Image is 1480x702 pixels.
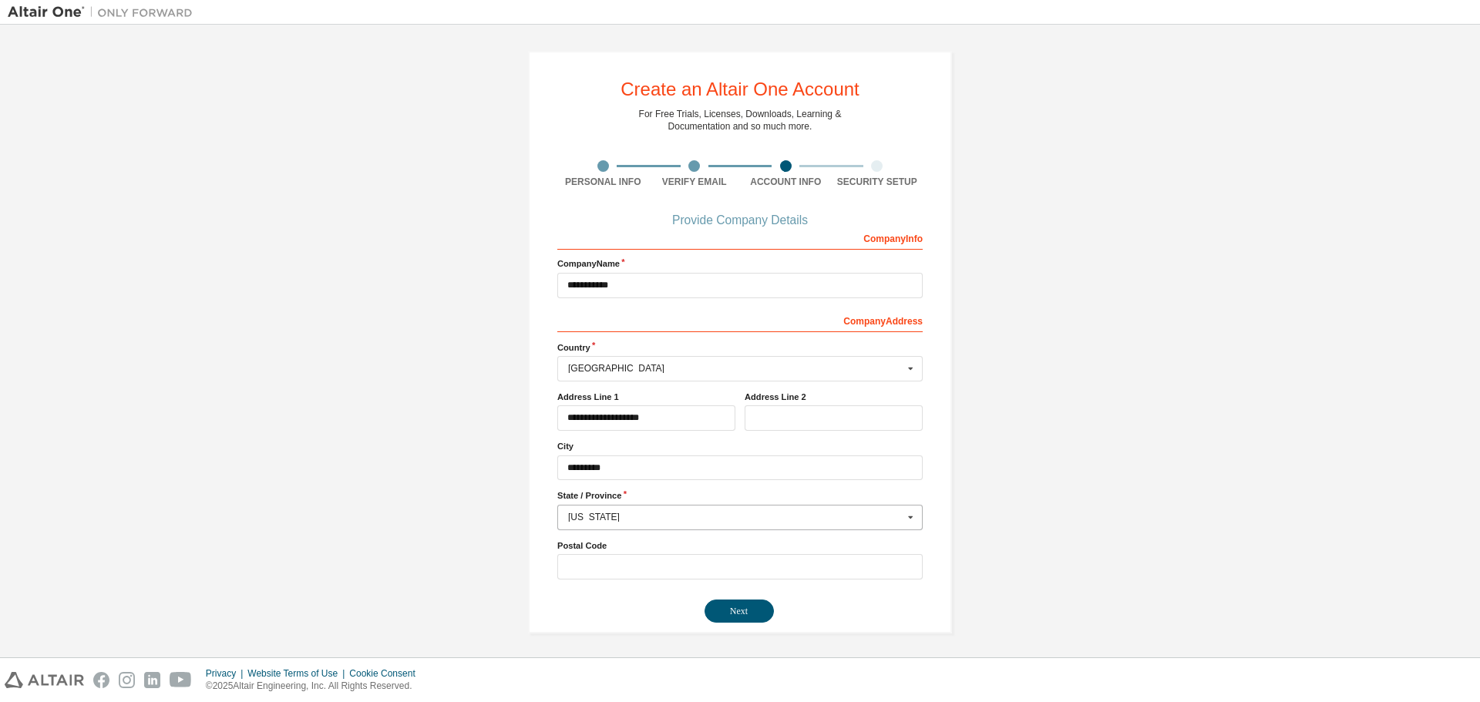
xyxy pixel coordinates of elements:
div: Account Info [740,176,832,188]
div: [GEOGRAPHIC_DATA] [568,364,903,373]
p: © 2025 Altair Engineering, Inc. All Rights Reserved. [206,680,425,693]
div: Provide Company Details [557,216,923,225]
img: linkedin.svg [144,672,160,688]
label: State / Province [557,489,923,502]
button: Next [705,600,774,623]
img: facebook.svg [93,672,109,688]
div: [US_STATE] [568,512,903,522]
div: Cookie Consent [349,667,424,680]
div: Website Terms of Use [247,667,349,680]
label: Address Line 2 [745,391,923,403]
label: Address Line 1 [557,391,735,403]
img: altair_logo.svg [5,672,84,688]
div: Create an Altair One Account [621,80,859,99]
div: Company Info [557,225,923,250]
div: Personal Info [557,176,649,188]
label: City [557,440,923,452]
div: Privacy [206,667,247,680]
div: Security Setup [832,176,923,188]
img: youtube.svg [170,672,192,688]
div: Company Address [557,307,923,332]
div: Verify Email [649,176,741,188]
label: Company Name [557,257,923,270]
div: For Free Trials, Licenses, Downloads, Learning & Documentation and so much more. [639,108,842,133]
img: Altair One [8,5,200,20]
img: instagram.svg [119,672,135,688]
label: Country [557,341,923,354]
label: Postal Code [557,539,923,552]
